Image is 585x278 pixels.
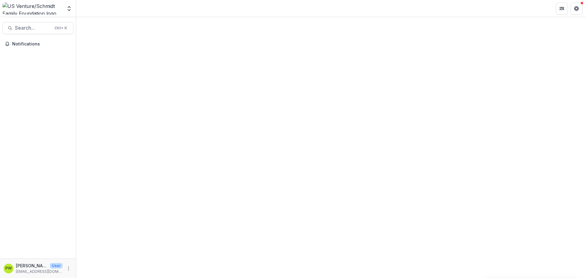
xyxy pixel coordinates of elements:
[65,2,73,15] button: Open entity switcher
[570,2,583,15] button: Get Help
[53,25,68,31] div: Ctrl + K
[5,266,12,270] div: Parker Wolf
[65,265,72,272] button: More
[12,42,71,47] span: Notifications
[556,2,568,15] button: Partners
[79,4,105,13] nav: breadcrumb
[50,263,62,269] p: User
[16,262,48,269] p: [PERSON_NAME]
[16,269,62,274] p: [EMAIL_ADDRESS][DOMAIN_NAME]
[2,39,73,49] button: Notifications
[15,25,51,31] span: Search...
[2,22,73,34] button: Search...
[2,2,62,15] img: US Venture/Schmidt Family Foundation logo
